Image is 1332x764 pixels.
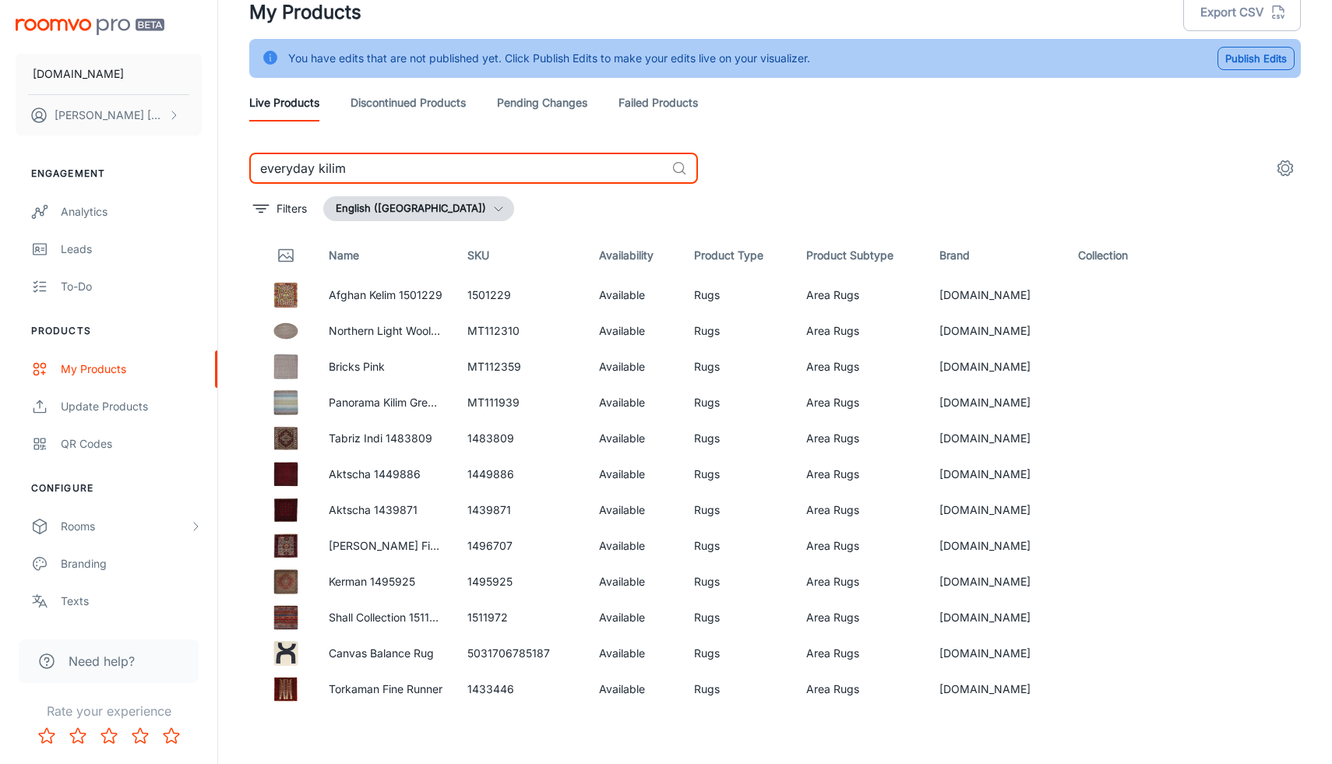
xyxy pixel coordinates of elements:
[329,646,434,660] a: Canvas Balance Rug
[794,421,927,456] td: Area Rugs
[587,671,681,707] td: Available
[587,421,681,456] td: Available
[927,564,1065,600] td: [DOMAIN_NAME]
[927,277,1065,313] td: [DOMAIN_NAME]
[927,635,1065,671] td: [DOMAIN_NAME]
[329,682,442,695] a: Torkaman Fine Runner
[794,234,927,277] th: Product Subtype
[455,277,587,313] td: 1501229
[125,720,156,752] button: Rate 4 star
[455,600,587,635] td: 1511972
[587,492,681,528] td: Available
[61,278,202,295] div: To-do
[16,95,202,136] button: [PERSON_NAME] [PERSON_NAME]
[682,600,794,635] td: Rugs
[329,503,418,516] a: Aktscha 1439871
[927,492,1065,528] td: [DOMAIN_NAME]
[329,396,459,409] a: Panorama Kilim Grey Blue
[682,528,794,564] td: Rugs
[927,421,1065,456] td: [DOMAIN_NAME]
[587,385,681,421] td: Available
[316,234,456,277] th: Name
[682,349,794,385] td: Rugs
[682,492,794,528] td: Rugs
[682,671,794,707] td: Rugs
[1066,234,1162,277] th: Collection
[61,593,202,610] div: Texts
[927,528,1065,564] td: [DOMAIN_NAME]
[61,518,189,535] div: Rooms
[61,361,202,378] div: My Products
[323,196,514,221] button: English ([GEOGRAPHIC_DATA])
[618,84,698,121] a: Failed Products
[61,398,202,415] div: Update Products
[794,313,927,349] td: Area Rugs
[682,385,794,421] td: Rugs
[61,241,202,258] div: Leads
[794,456,927,492] td: Area Rugs
[31,720,62,752] button: Rate 1 star
[587,234,681,277] th: Availability
[794,564,927,600] td: Area Rugs
[794,528,927,564] td: Area Rugs
[455,456,587,492] td: 1449886
[455,313,587,349] td: MT112310
[682,564,794,600] td: Rugs
[794,600,927,635] td: Area Rugs
[61,555,202,572] div: Branding
[587,456,681,492] td: Available
[794,277,927,313] td: Area Rugs
[587,277,681,313] td: Available
[587,600,681,635] td: Available
[12,702,205,720] p: Rate your experience
[927,349,1065,385] td: [DOMAIN_NAME]
[927,234,1065,277] th: Brand
[288,44,810,73] div: You have edits that are not published yet. Click Publish Edits to make your edits live on your vi...
[16,54,202,94] button: [DOMAIN_NAME]
[927,456,1065,492] td: [DOMAIN_NAME]
[455,671,587,707] td: 1433446
[277,246,295,265] svg: Thumbnail
[682,234,794,277] th: Product Type
[249,84,319,121] a: Live Products
[794,671,927,707] td: Area Rugs
[62,720,93,752] button: Rate 2 star
[277,200,307,217] p: Filters
[682,313,794,349] td: Rugs
[455,635,587,671] td: 5031706785187
[794,385,927,421] td: Area Rugs
[455,349,587,385] td: MT112359
[927,313,1065,349] td: [DOMAIN_NAME]
[329,467,421,481] a: Aktscha 1449886
[16,19,164,35] img: Roomvo PRO Beta
[927,671,1065,707] td: [DOMAIN_NAME]
[587,635,681,671] td: Available
[329,575,415,588] a: Kerman 1495925
[455,528,587,564] td: 1496707
[794,492,927,528] td: Area Rugs
[682,421,794,456] td: Rugs
[329,431,432,445] a: Tabriz Indi 1483809
[329,539,583,552] a: [PERSON_NAME] Fine [PERSON_NAME] 1496707
[682,277,794,313] td: Rugs
[249,196,311,221] button: filter
[927,600,1065,635] td: [DOMAIN_NAME]
[455,492,587,528] td: 1439871
[455,421,587,456] td: 1483809
[61,435,202,452] div: QR Codes
[794,349,927,385] td: Area Rugs
[587,313,681,349] td: Available
[497,84,587,121] a: Pending Changes
[249,153,665,184] input: Search
[351,84,466,121] a: Discontinued Products
[587,528,681,564] td: Available
[587,349,681,385] td: Available
[329,324,505,337] a: Northern Light Wool Smoke Round
[1217,47,1295,70] button: Publish Edits
[329,360,385,373] a: Bricks Pink
[682,456,794,492] td: Rugs
[455,234,587,277] th: SKU
[69,652,135,671] span: Need help?
[156,720,187,752] button: Rate 5 star
[93,720,125,752] button: Rate 3 star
